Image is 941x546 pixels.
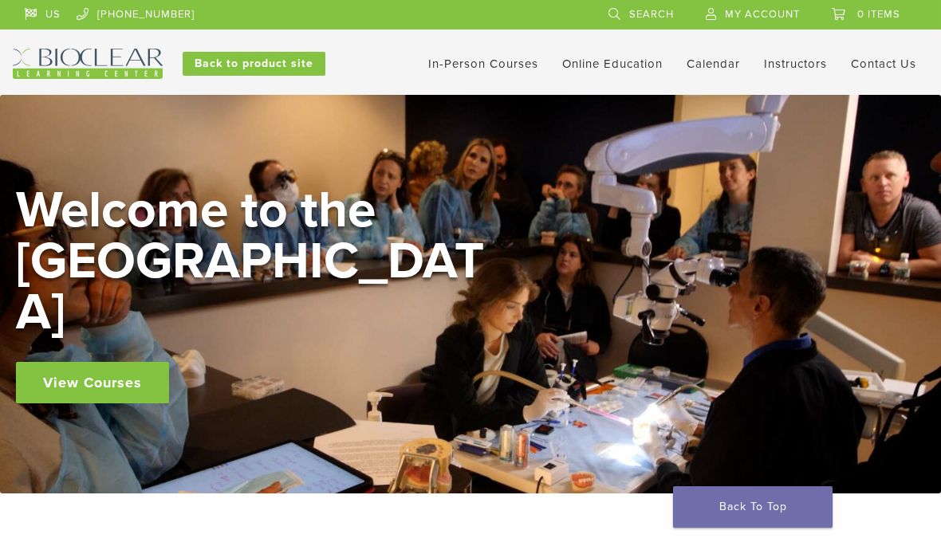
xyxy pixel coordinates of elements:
[13,49,163,79] img: Bioclear
[725,8,800,21] span: My Account
[687,57,740,71] a: Calendar
[183,52,325,76] a: Back to product site
[857,8,900,21] span: 0 items
[428,57,538,71] a: In-Person Courses
[16,185,494,338] h2: Welcome to the [GEOGRAPHIC_DATA]
[764,57,827,71] a: Instructors
[16,362,169,403] a: View Courses
[673,486,833,528] a: Back To Top
[851,57,916,71] a: Contact Us
[562,57,663,71] a: Online Education
[629,8,674,21] span: Search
